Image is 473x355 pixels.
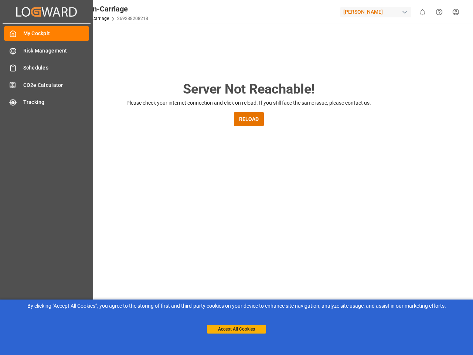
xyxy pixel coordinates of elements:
a: Schedules [4,61,89,75]
h2: Server Not Reachable! [183,79,315,99]
span: My Cockpit [23,30,89,37]
span: Risk Management [23,47,89,55]
a: Tracking [4,95,89,109]
span: CO2e Calculator [23,81,89,89]
a: Risk Management [4,43,89,58]
a: CO2e Calculator [4,78,89,92]
span: Tracking [23,98,89,106]
div: By clicking "Accept All Cookies”, you agree to the storing of first and third-party cookies on yo... [5,302,468,310]
span: Schedules [23,64,89,72]
button: [PERSON_NAME] [340,5,414,19]
a: My Cockpit [4,26,89,41]
button: Accept All Cookies [207,325,266,334]
button: Help Center [431,4,448,20]
button: RELOAD [234,112,264,126]
p: Please check your internet connection and click on reload. If you still face the same issue, plea... [126,99,371,107]
button: show 0 new notifications [414,4,431,20]
div: [PERSON_NAME] [340,7,411,17]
